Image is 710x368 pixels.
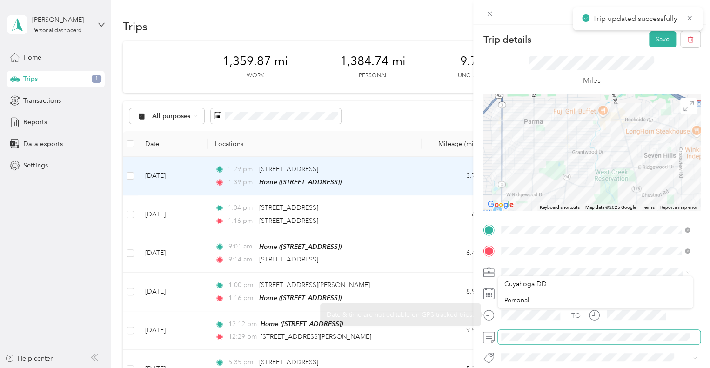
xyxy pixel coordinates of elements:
p: Trip updated successfully [593,13,679,25]
p: Trip details [483,33,531,46]
button: Keyboard shortcuts [540,204,580,211]
a: Report a map error [660,205,697,210]
button: Save [649,31,676,47]
span: Personal [504,296,529,304]
a: Terms (opens in new tab) [642,205,655,210]
img: Google [485,199,516,211]
div: TO [571,311,581,321]
p: Miles [583,75,601,87]
span: Cuyahoga DD [504,280,547,288]
div: Date & time are not editable on GPS tracked trips. [320,303,481,326]
a: Open this area in Google Maps (opens a new window) [485,199,516,211]
iframe: Everlance-gr Chat Button Frame [658,316,710,368]
span: Map data ©2025 Google [585,205,636,210]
